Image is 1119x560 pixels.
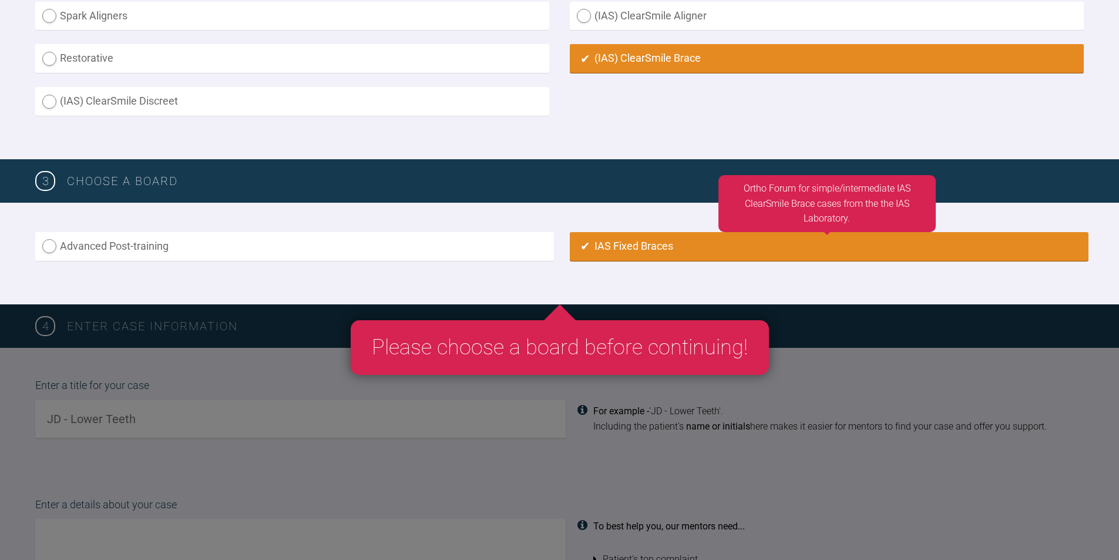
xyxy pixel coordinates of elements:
div: Please choose a board before continuing! [351,320,769,375]
span: 3 [35,171,55,191]
label: (IAS) ClearSmile Discreet [35,87,549,116]
label: Restorative [35,44,549,73]
label: (IAS) ClearSmile Aligner [570,2,1084,31]
label: IAS Fixed Braces [570,232,1088,261]
label: (IAS) ClearSmile Brace [570,44,1084,73]
div: Ortho Forum for simple/intermediate IAS ClearSmile Brace cases from the the IAS Laboratory. [718,175,936,232]
label: Advanced Post-training [35,232,554,261]
label: Spark Aligners [35,2,549,31]
h3: Choose a board [67,172,1084,190]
